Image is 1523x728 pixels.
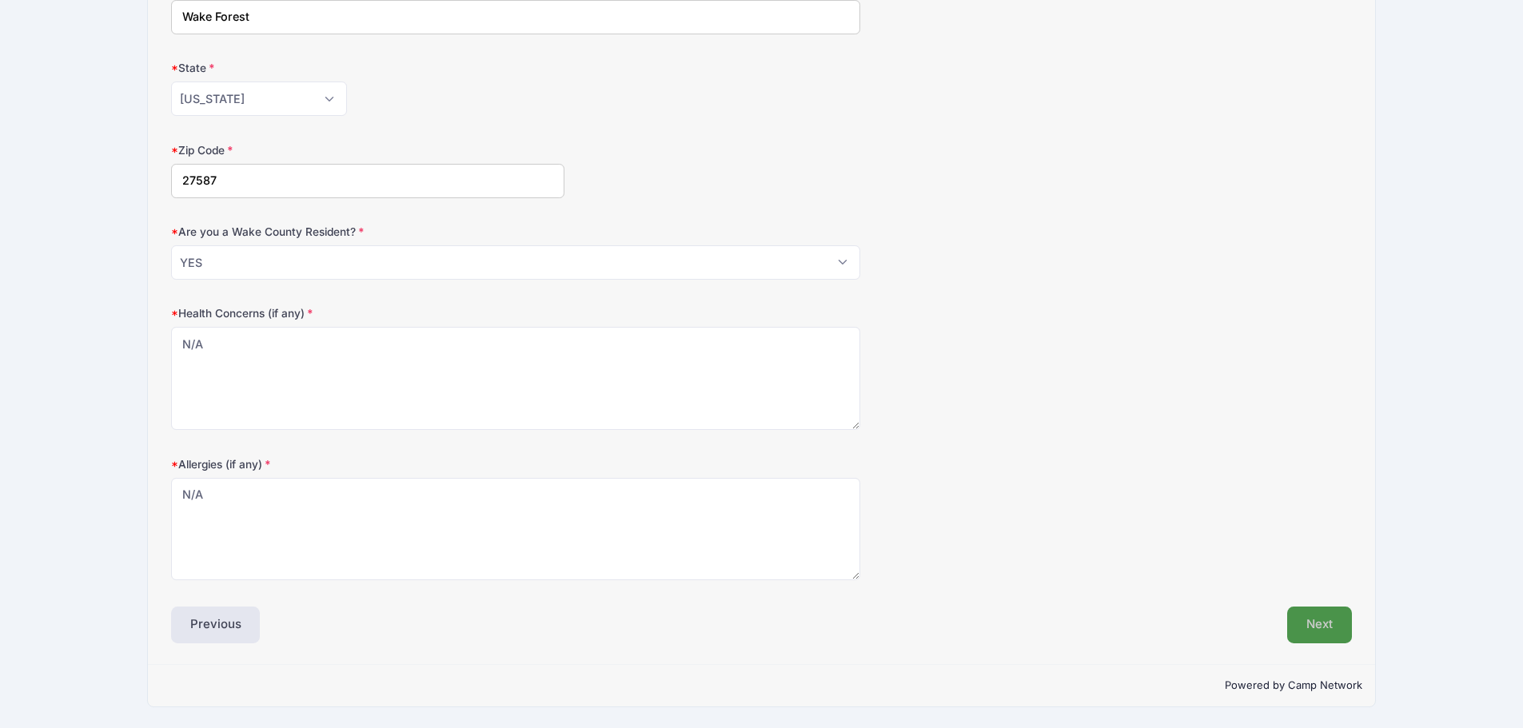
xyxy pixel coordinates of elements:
label: Health Concerns (if any) [171,305,564,321]
input: xxxxx [171,164,564,198]
label: State [171,60,564,76]
label: Zip Code [171,142,564,158]
button: Next [1287,607,1352,643]
button: Previous [171,607,261,643]
textarea: N/A [171,478,860,581]
label: Are you a Wake County Resident? [171,224,564,240]
textarea: N/A [171,327,860,430]
label: Allergies (if any) [171,456,564,472]
p: Powered by Camp Network [161,678,1362,694]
